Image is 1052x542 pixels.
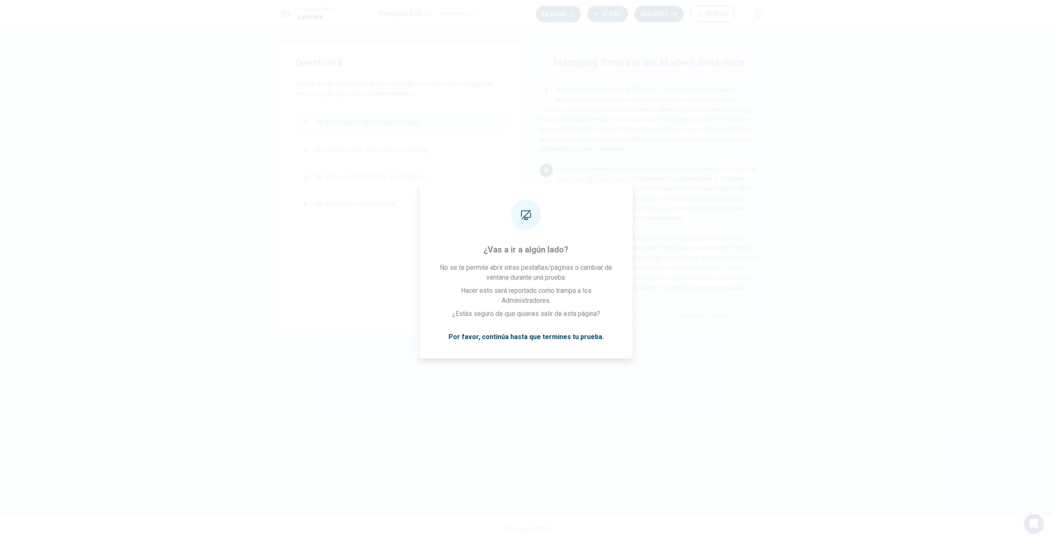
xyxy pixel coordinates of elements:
span: While companies can take many steps to reduce [MEDICAL_DATA], individual employees also play a ro... [540,314,758,370]
div: B [299,143,312,156]
button: Siguiente [634,6,683,22]
button: ABy relocating to new office buildings. [295,112,510,133]
span: Based on the information in the paragraph, how are some companies improving the physical work env... [295,79,510,99]
h4: Question 8 [295,56,510,69]
span: Work-life balance is another crucial factor in managing [MEDICAL_DATA]. Many employees struggle t... [540,235,758,301]
span: Another major contributor to [MEDICAL_DATA] is poor communication. Misunderstandings between coll... [540,86,753,152]
span: The physical work environment can also impact stress levels. Factors such as noise, poor lighting... [540,165,756,222]
button: CBy removing all individual workspaces. [295,167,510,187]
div: D [299,198,312,211]
h1: Lectura [298,12,333,22]
div: 5 [540,233,553,246]
div: 4 [540,164,553,177]
h1: Pregunta 8 de 12 [378,9,432,19]
div: Open Intercom Messenger [1024,514,1044,534]
div: A [299,116,312,129]
h4: Managing Stress in the Modern Workplace [553,56,745,69]
span: 00:06:52 [705,11,728,17]
div: 3 [540,85,553,98]
button: DBy extending working hours. [295,194,510,214]
span: By relocating to new office buildings. [315,118,421,127]
div: 6 [540,312,553,325]
button: Atrás [587,6,628,22]
span: By adding plants and improving lighting. [315,145,429,155]
button: BBy adding plants and improving lighting. [295,139,510,160]
span: Prueba de Nivel [298,6,333,12]
div: C [299,170,312,184]
span: © Copyright 2025 [504,526,548,533]
button: Revisar [536,6,581,22]
button: 00:06:52 [690,6,735,22]
span: By extending working hours. [315,199,396,209]
span: By removing all individual workspaces. [315,172,427,182]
